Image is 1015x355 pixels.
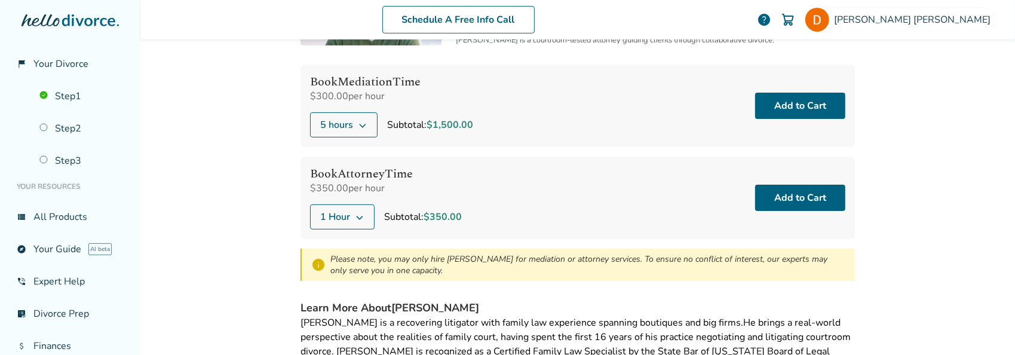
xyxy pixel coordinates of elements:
[757,13,771,27] a: help
[300,316,743,329] span: [PERSON_NAME] is a recovering litigator with family law experience spanning boutiques and big firms.
[10,300,131,328] a: list_alt_checkDivorce Prep
[755,93,845,119] button: Add to Cart
[384,210,462,224] div: Subtotal:
[755,185,845,211] button: Add to Cart
[33,57,88,71] span: Your Divorce
[310,90,473,103] div: $300.00 per hour
[10,175,131,198] li: Your Resources
[427,118,473,131] span: $1,500.00
[17,59,26,69] span: flag_2
[805,8,829,32] img: Daniel Arnold
[310,74,473,90] h4: Book Mediation Time
[300,300,855,316] h4: Learn More About [PERSON_NAME]
[310,112,378,137] button: 5 hours
[17,212,26,222] span: view_list
[382,6,535,33] a: Schedule A Free Info Call
[17,277,26,286] span: phone_in_talk
[310,182,462,195] div: $350.00 per hour
[17,244,26,254] span: explore
[88,243,112,255] span: AI beta
[387,118,473,132] div: Subtotal:
[834,13,995,26] span: [PERSON_NAME] [PERSON_NAME]
[32,82,131,110] a: Step1
[311,258,326,272] span: info
[424,210,462,224] span: $350.00
[17,309,26,319] span: list_alt_check
[320,210,350,224] span: 1 Hour
[10,268,131,295] a: phone_in_talkExpert Help
[10,235,131,263] a: exploreYour GuideAI beta
[310,204,375,229] button: 1 Hour
[32,147,131,175] a: Step3
[330,253,845,276] div: Please note, you may only hire [PERSON_NAME] for mediation or attorney services. To ensure no con...
[320,118,353,132] span: 5 hours
[10,203,131,231] a: view_listAll Products
[781,13,795,27] img: Cart
[310,166,462,182] h4: Book Attorney Time
[955,298,1015,355] iframe: Chat Widget
[17,341,26,351] span: attach_money
[10,50,131,78] a: flag_2Your Divorce
[32,115,131,142] a: Step2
